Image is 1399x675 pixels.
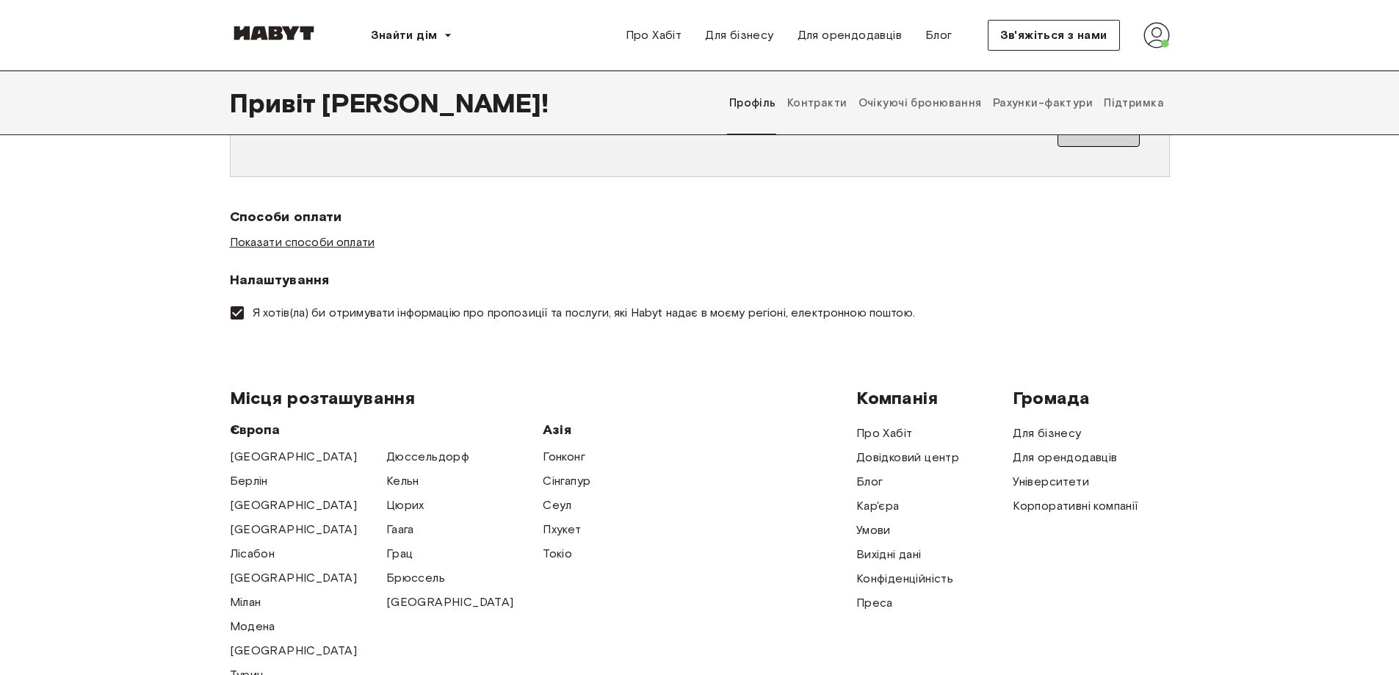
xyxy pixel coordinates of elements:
a: Для бізнесу [1013,425,1081,442]
a: Гонконг [543,448,585,466]
a: Корпоративні компанії [1013,497,1138,515]
a: Пхукет [543,521,581,538]
font: Для орендодавців [1013,450,1117,464]
font: Токіо [543,546,572,560]
font: Про Хабіт [626,28,682,42]
font: Для бізнесу [1013,426,1081,440]
font: Вихідні дані [856,547,922,561]
font: Налаштування [230,272,330,288]
font: [GEOGRAPHIC_DATA] [230,498,358,512]
button: Знайти дім [359,21,464,50]
font: Профіль [729,96,776,109]
font: [GEOGRAPHIC_DATA] [230,522,358,536]
font: Гаага [386,522,414,536]
font: Модена [230,619,275,633]
a: Конфіденційність [856,570,953,588]
div: вкладки профілю користувача [723,71,1169,135]
font: Корпоративні компанії [1013,499,1138,513]
font: Цюрих [386,498,424,512]
a: Для орендодавців [786,21,914,50]
font: Конфіденційність [856,571,953,585]
font: Мілан [230,595,261,609]
a: [GEOGRAPHIC_DATA] [230,497,358,514]
a: Преса [856,594,893,612]
a: Цюрих [386,497,424,514]
a: Про Хабіт [856,425,913,442]
img: аватар [1143,22,1170,48]
a: Модена [230,618,275,635]
a: Брюссель [386,569,445,587]
font: Сеул [543,498,572,512]
a: [GEOGRAPHIC_DATA] [386,593,514,611]
font: ! [541,87,549,119]
font: Місця розташування [230,387,416,408]
font: Показати способи оплати [230,235,375,249]
font: Дюссельдорф [386,450,469,463]
a: Грац [386,545,413,563]
font: Компанія [856,387,938,408]
font: [GEOGRAPHIC_DATA] [230,450,358,463]
img: Габіт [230,26,318,40]
font: Пхукет [543,522,581,536]
font: Зв'яжіться з нами [1000,28,1107,42]
font: Лісабон [230,546,275,560]
font: Знайти дім [371,28,438,42]
a: [GEOGRAPHIC_DATA] [230,569,358,587]
font: Сінгапур [543,474,590,488]
font: Блог [925,28,952,42]
font: Університети [1013,474,1089,488]
font: Довідковий центр [856,450,959,464]
font: Контракти [787,96,847,109]
a: Кельн [386,472,419,490]
a: [GEOGRAPHIC_DATA] [230,448,358,466]
a: [GEOGRAPHIC_DATA] [230,521,358,538]
font: Азія [543,422,571,438]
a: Токіо [543,545,572,563]
font: Кар'єра [856,499,900,513]
font: Привіт [230,87,317,119]
font: Я хотів(ла) би отримувати інформацію про пропозиції та послуги, які Habyt надає в моєму регіоні, ... [253,306,915,320]
font: Кельн [386,474,419,488]
a: Гаага [386,521,414,538]
a: Про Хабіт [614,21,694,50]
font: [GEOGRAPHIC_DATA] [230,643,358,657]
a: Сінгапур [543,472,590,490]
a: Сеул [543,497,572,514]
a: Мілан [230,593,261,611]
font: Про Хабіт [856,426,913,440]
a: Вихідні дані [856,546,922,563]
font: Берлін [230,474,268,488]
font: Способи оплати [230,209,342,225]
a: Для бізнесу [693,21,785,50]
font: Рахунки-фактури [993,96,1093,109]
font: Підтримка [1104,96,1164,109]
a: [GEOGRAPHIC_DATA] [230,642,358,660]
a: Довідковий центр [856,449,959,466]
a: Для орендодавців [1013,449,1117,466]
font: Умови [856,523,891,537]
font: Гонконг [543,450,585,463]
font: [PERSON_NAME] [322,87,541,119]
a: Кар'єра [856,497,900,515]
a: Берлін [230,472,268,490]
a: Дюссельдорф [386,448,469,466]
font: Європа [230,422,281,438]
font: [GEOGRAPHIC_DATA] [386,595,514,609]
font: Блог [856,474,883,488]
font: Очікуючі бронювання [858,96,982,109]
a: Блог [856,473,883,491]
font: Брюссель [386,571,445,585]
font: Громада [1013,387,1090,408]
a: Блог [914,21,964,50]
font: Для бізнесу [705,28,773,42]
a: Показати способи оплати [230,235,375,250]
button: Зв'яжіться з нами [988,20,1120,51]
a: Лісабон [230,545,275,563]
a: Умови [856,521,891,539]
font: [GEOGRAPHIC_DATA] [230,571,358,585]
font: Преса [856,596,893,610]
a: Університети [1013,473,1089,491]
font: Для орендодавців [798,28,902,42]
font: Грац [386,546,413,560]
